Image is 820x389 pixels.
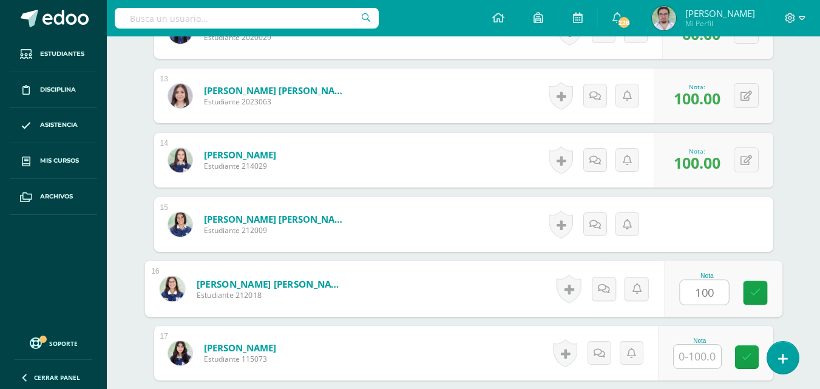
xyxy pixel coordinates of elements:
span: Mi Perfil [685,18,755,29]
span: Estudiante 214029 [204,161,276,171]
img: e5a42cafc3a5b075ec1b848260f86554.png [168,341,192,365]
span: Mis cursos [40,156,79,166]
a: Estudiantes [10,36,97,72]
span: Estudiante 212009 [204,225,350,235]
div: Nota: [674,147,720,155]
a: [PERSON_NAME] [PERSON_NAME] [204,84,350,96]
div: Nota: [674,83,720,91]
a: [PERSON_NAME] [PERSON_NAME] [196,277,346,290]
a: Archivos [10,179,97,215]
span: Estudiante 212018 [196,290,346,301]
span: Disciplina [40,85,76,95]
span: [PERSON_NAME] [685,7,755,19]
a: [PERSON_NAME] [204,342,276,354]
a: Disciplina [10,72,97,108]
img: f06f2e3b1dffdd22395e1c7388ef173e.png [652,6,676,30]
input: Busca un usuario... [115,8,379,29]
div: Nota [673,337,727,344]
span: Cerrar panel [34,373,80,382]
div: Nota [679,272,734,279]
input: 0-100.0 [674,345,721,368]
a: Asistencia [10,108,97,144]
a: Mis cursos [10,143,97,179]
img: e4c598bb317967f6777de0ee7ee524ce.png [160,276,185,301]
span: Estudiante 2023063 [204,96,350,107]
span: Archivos [40,192,73,201]
a: [PERSON_NAME] [204,149,276,161]
img: 0691ffadc3d18442d34ec749f0a90ef0.png [168,148,192,172]
span: 228 [617,16,631,29]
span: Estudiante 2020029 [204,32,350,42]
span: 100.00 [674,152,720,173]
span: Soporte [49,339,78,348]
img: 7acad88ed329bb86875d989ecea3fbed.png [168,212,192,237]
span: Estudiante 115073 [204,354,276,364]
a: Soporte [15,334,92,351]
span: Estudiantes [40,49,84,59]
span: 100.00 [674,88,720,109]
input: 0-100.0 [680,280,728,305]
img: 6e75ab6894384eaa51cf5ab8858b8b17.png [168,84,192,108]
a: [PERSON_NAME] [PERSON_NAME] [204,213,350,225]
span: Asistencia [40,120,78,130]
